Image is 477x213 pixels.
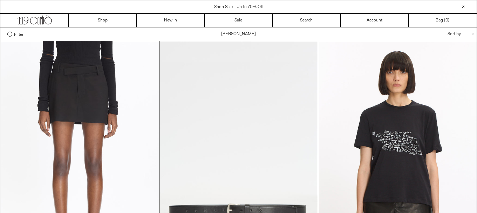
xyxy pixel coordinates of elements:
[445,17,449,24] span: )
[341,14,409,27] a: Account
[409,14,477,27] a: Bag ()
[14,32,23,37] span: Filter
[205,14,273,27] a: Sale
[407,27,470,41] div: Sort by
[137,14,205,27] a: New In
[445,18,448,23] span: 0
[273,14,341,27] a: Search
[214,4,264,10] a: Shop Sale - Up to 70% Off
[69,14,137,27] a: Shop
